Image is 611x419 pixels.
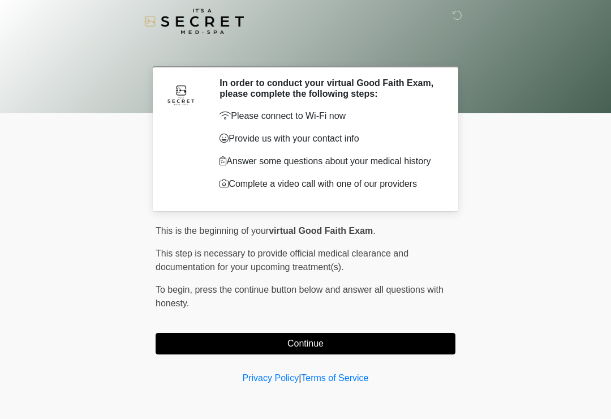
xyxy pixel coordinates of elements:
[220,177,438,191] p: Complete a video call with one of our providers
[299,373,301,383] a: |
[156,285,195,294] span: To begin,
[156,285,444,308] span: press the continue button below and answer all questions with honesty.
[269,226,373,236] strong: virtual Good Faith Exam
[220,78,438,99] h2: In order to conduct your virtual Good Faith Exam, please complete the following steps:
[301,373,368,383] a: Terms of Service
[147,41,464,62] h1: ‎ ‎
[144,8,244,34] img: It's A Secret Med Spa Logo
[373,226,375,236] span: .
[220,109,438,123] p: Please connect to Wi-Fi now
[243,373,299,383] a: Privacy Policy
[156,333,455,354] button: Continue
[164,78,198,112] img: Agent Avatar
[156,226,269,236] span: This is the beginning of your
[156,249,408,272] span: This step is necessary to provide official medical clearance and documentation for your upcoming ...
[220,155,438,168] p: Answer some questions about your medical history
[220,132,438,146] p: Provide us with your contact info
